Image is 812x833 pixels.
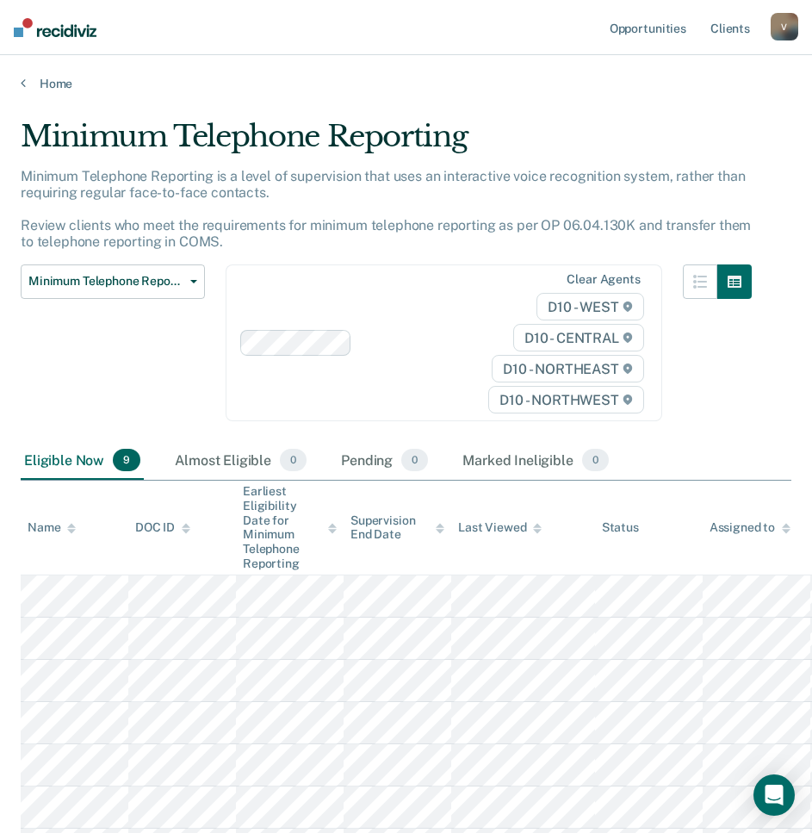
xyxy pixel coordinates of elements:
div: Earliest Eligibility Date for Minimum Telephone Reporting [243,484,337,571]
p: Minimum Telephone Reporting is a level of supervision that uses an interactive voice recognition ... [21,168,751,251]
span: 9 [113,449,140,471]
div: Name [28,520,76,535]
span: D10 - NORTHEAST [492,355,643,382]
span: 0 [401,449,428,471]
span: 0 [280,449,307,471]
a: Home [21,76,791,91]
div: Supervision End Date [350,513,444,543]
div: Assigned to [710,520,790,535]
button: V [771,13,798,40]
div: Status [602,520,639,535]
img: Recidiviz [14,18,96,37]
span: Minimum Telephone Reporting [28,274,183,289]
span: D10 - NORTHWEST [488,386,643,413]
div: Open Intercom Messenger [753,774,795,816]
button: Minimum Telephone Reporting [21,264,205,299]
div: Pending0 [338,442,431,480]
span: D10 - WEST [536,293,643,320]
div: Clear agents [567,272,640,287]
div: Last Viewed [458,520,542,535]
div: Almost Eligible0 [171,442,310,480]
div: DOC ID [135,520,190,535]
div: Marked Ineligible0 [459,442,612,480]
div: Minimum Telephone Reporting [21,119,752,168]
span: 0 [582,449,609,471]
div: Eligible Now9 [21,442,144,480]
span: D10 - CENTRAL [513,324,644,351]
